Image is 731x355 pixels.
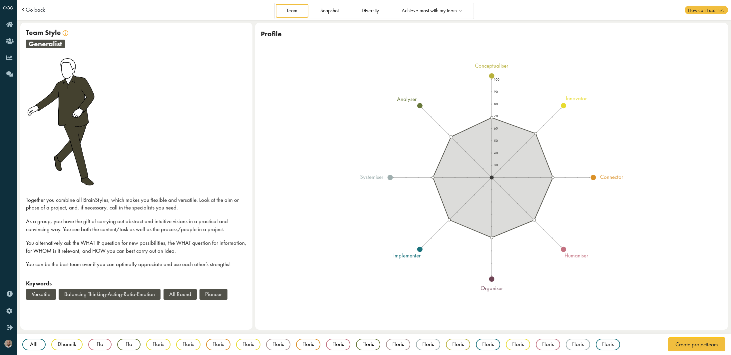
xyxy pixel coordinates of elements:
a: Achieve most with my team [391,4,473,18]
tspan: implementer [393,252,421,259]
span: Team Style [26,28,61,37]
div: All round [164,289,197,300]
div: Floris [326,339,350,350]
strong: Keywords [26,280,52,287]
span: How can I use this? [685,6,728,14]
a: Diversity [351,4,390,18]
tspan: conceptualiser [475,62,509,69]
div: Balancing thinking-acting-ratio-emotion [59,289,161,300]
p: You can be the best team ever if you can optimally appreciate and use each other’s strengths! [26,260,247,268]
tspan: connector [600,173,623,180]
tspan: systemiser [360,173,384,180]
tspan: innovator [566,95,587,102]
div: Versatile [26,289,56,300]
div: Alll [22,339,46,350]
tspan: organiser [481,284,503,292]
div: Floris [566,339,590,350]
tspan: analyser [397,95,417,103]
button: Create projectteam [668,337,726,351]
div: Floris [476,339,500,350]
span: generalist [26,40,65,48]
div: Floris [386,339,410,350]
div: Floris [356,339,380,350]
span: Profile [261,29,282,38]
text: 80 [494,102,498,106]
div: Floris [536,339,560,350]
p: As a group, you have the gift of carrying out abstract and intuitive visions in a practical and c... [26,217,247,233]
span: Achieve most with my team [402,8,457,14]
p: Together you combine all BrainStyles, which makes you flexible and versatile. Look at the aim or ... [26,196,247,212]
div: Flo [117,339,141,350]
div: Floris [146,339,171,350]
text: 70 [494,114,498,118]
tspan: humaniser [565,252,589,259]
div: Dharmik [51,339,83,350]
img: generalist.png [26,57,98,187]
div: Floris [296,339,320,350]
a: Snapshot [309,4,349,18]
div: Floris [206,339,230,350]
a: Team [276,4,308,18]
img: info.svg [63,30,68,36]
p: You alternatively ask the WHAT IF question for new possibilities, the WHAT question for informati... [26,239,247,255]
div: Floris [596,339,620,350]
div: Floris [236,339,260,350]
a: Go back [26,7,45,13]
text: 100 [494,77,500,82]
div: Floris [176,339,200,350]
div: Floris [506,339,530,350]
div: Floris [446,339,470,350]
div: Flo [88,339,112,350]
div: Floris [266,339,290,350]
div: Floris [416,339,440,350]
div: Pioneer [199,289,227,300]
text: 90 [494,90,498,94]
